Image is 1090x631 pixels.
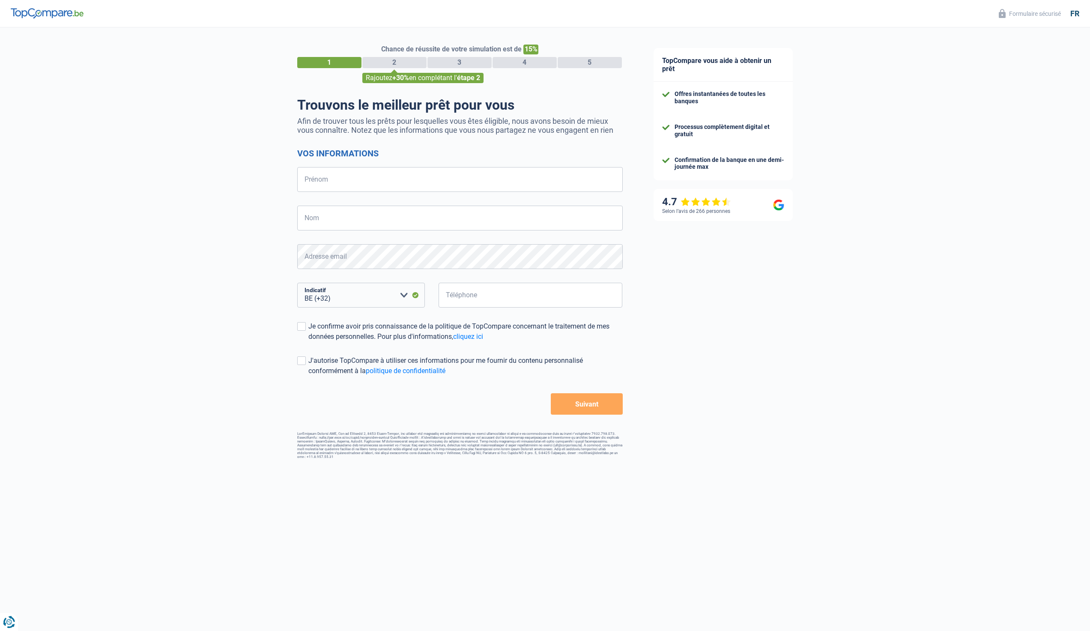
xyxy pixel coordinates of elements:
[427,57,492,68] div: 3
[366,367,445,375] a: politique de confidentialité
[457,74,480,82] span: étape 2
[551,393,622,415] button: Suivant
[308,321,623,342] div: Je confirme avoir pris connaissance de la politique de TopCompare concernant le traitement de mes...
[558,57,622,68] div: 5
[662,208,730,214] div: Selon l’avis de 266 personnes
[297,57,361,68] div: 1
[523,45,538,54] span: 15%
[297,117,623,135] p: Afin de trouver tous les prêts pour lesquelles vous êtes éligible, nous avons besoin de mieux vou...
[11,8,84,18] img: TopCompare Logo
[362,73,484,83] div: Rajoutez en complétant l'
[1070,9,1079,18] div: fr
[493,57,557,68] div: 4
[439,283,623,308] input: 401020304
[297,148,623,158] h2: Vos informations
[362,57,427,68] div: 2
[654,48,793,82] div: TopCompare vous aide à obtenir un prêt
[297,432,623,459] footer: LorEmipsum Dolorsi AME, Con ad Elitsedd 2, 8453 Eiusm-Tempor, inc utlabor etd magnaaliq eni admin...
[392,74,409,82] span: +30%
[381,45,522,53] span: Chance de réussite de votre simulation est de
[453,332,483,341] a: cliquez ici
[662,196,731,208] div: 4.7
[675,90,784,105] div: Offres instantanées de toutes les banques
[994,6,1066,21] button: Formulaire sécurisé
[308,356,623,376] div: J'autorise TopCompare à utiliser ces informations pour me fournir du contenu personnalisé conform...
[675,123,784,138] div: Processus complètement digital et gratuit
[675,156,784,171] div: Confirmation de la banque en une demi-journée max
[297,97,623,113] h1: Trouvons le meilleur prêt pour vous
